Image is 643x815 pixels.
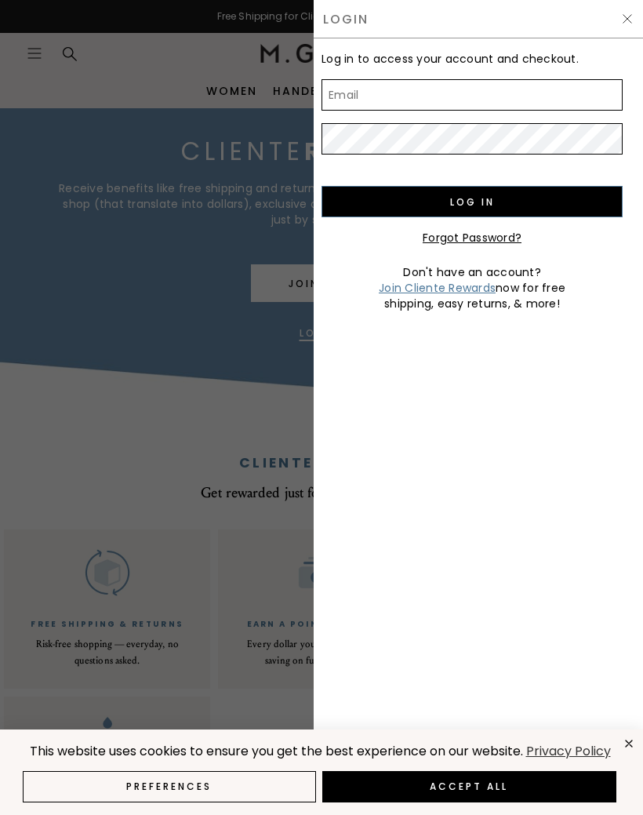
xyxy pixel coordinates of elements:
button: Accept All [322,771,617,802]
span: This website uses cookies to ensure you get the best experience on our website. [30,742,523,760]
a: Privacy Policy (opens in a new tab) [523,742,612,762]
div: Forgot Password? [321,230,623,246]
div: close [623,737,635,750]
input: Email [321,79,623,111]
div: Log in to access your account and checkout. [321,38,623,79]
div: Don't have an account? now for free shipping, easy returns, & more! [321,264,623,311]
span: Join Cliente Rewards [379,280,496,296]
input: Log in [321,186,623,217]
img: Hide Drawer [621,13,634,25]
button: Preferences [23,771,316,802]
